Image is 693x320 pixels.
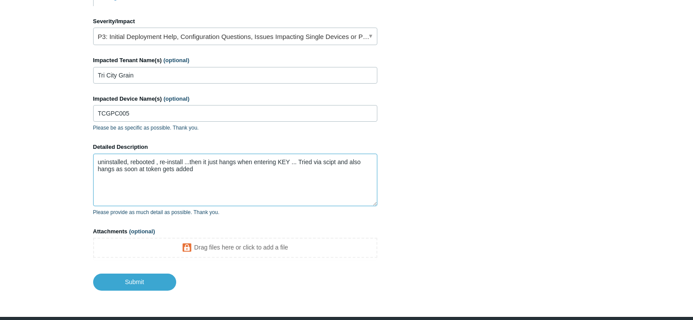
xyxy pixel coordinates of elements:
p: Please provide as much detail as possible. Thank you. [93,208,377,216]
label: Severity/Impact [93,17,377,26]
label: Attachments [93,227,377,236]
input: Submit [93,274,176,290]
p: Please be as specific as possible. Thank you. [93,124,377,132]
span: (optional) [164,95,189,102]
span: (optional) [129,228,155,235]
a: P3: Initial Deployment Help, Configuration Questions, Issues Impacting Single Devices or Past Out... [93,28,377,45]
label: Impacted Device Name(s) [93,95,377,103]
label: Impacted Tenant Name(s) [93,56,377,65]
label: Detailed Description [93,143,377,151]
span: (optional) [164,57,189,63]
